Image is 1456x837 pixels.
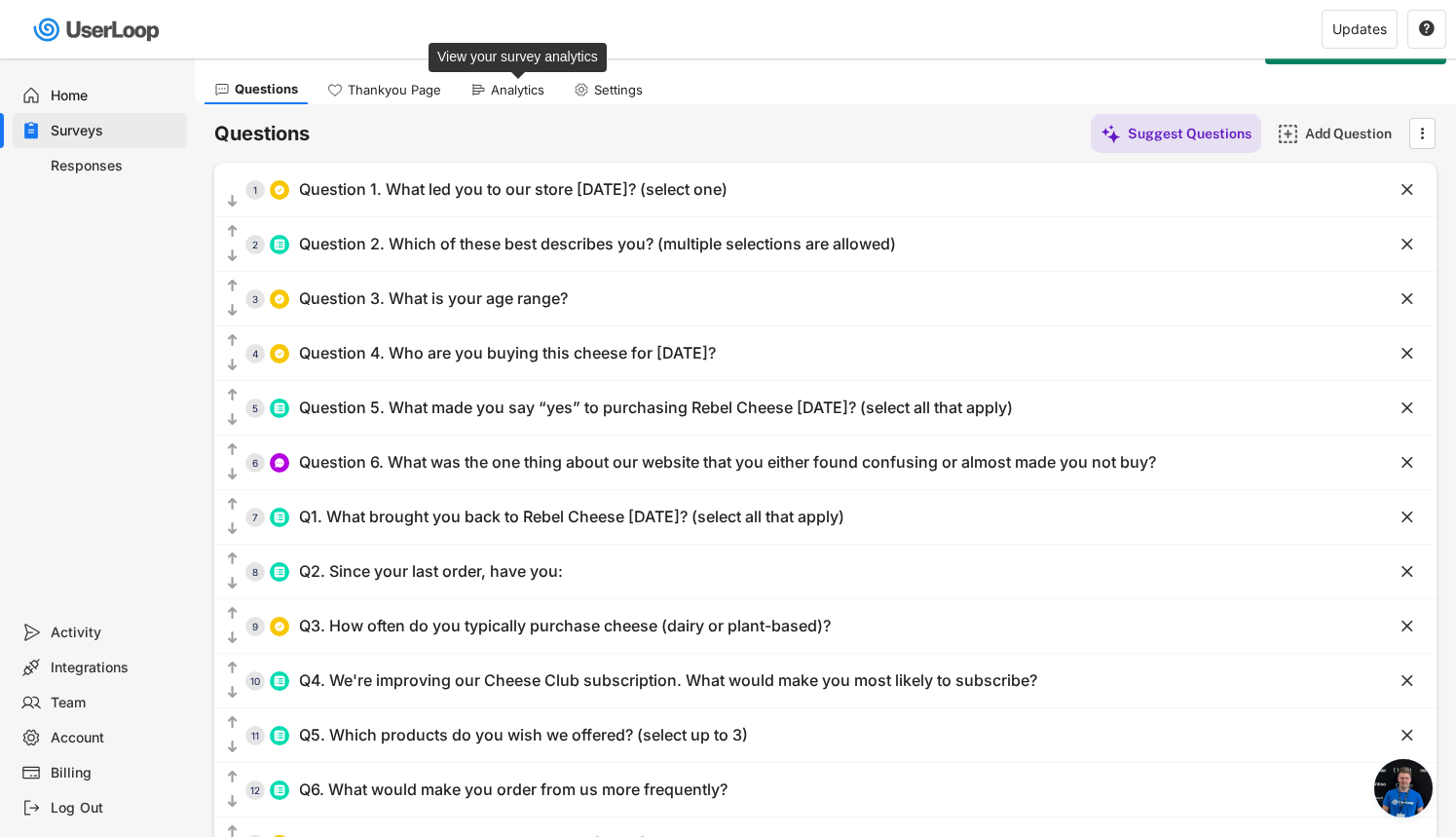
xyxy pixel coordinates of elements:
div: Question 3. What is your age range? [299,288,568,309]
img: ListMajor.svg [274,566,285,578]
div: Question 2. Which of these best describes you? (multiple selections are allowed) [299,234,896,254]
div: 2 [245,240,265,249]
button:  [1398,453,1417,473]
img: CircleTickMinorWhite.svg [274,348,285,360]
div: 6 [245,458,265,468]
button:  [1398,399,1417,418]
img: ListMajor.svg [274,675,285,687]
text:  [228,278,238,294]
text:  [228,551,238,567]
div: Home [51,87,179,105]
text:  [228,387,238,403]
text:  [228,193,238,209]
div: 3 [245,294,265,304]
text:  [228,769,238,785]
text:  [1401,561,1413,582]
button:  [224,713,241,733]
button:  [224,659,241,678]
button:  [224,440,241,460]
div: 8 [245,567,265,577]
text:  [1401,507,1413,527]
text:  [1421,123,1425,143]
button:  [1398,508,1417,527]
button:  [224,574,241,593]
button:  [1398,289,1417,309]
div: Analytics [491,82,544,98]
button:  [1398,726,1417,745]
button:  [1398,562,1417,582]
div: 10 [245,676,265,686]
text:  [1401,616,1413,636]
button:  [224,683,241,703]
text:  [1419,19,1435,37]
button:  [224,331,241,351]
img: ListMajor.svg [274,239,285,250]
div: Open chat [1374,759,1433,818]
div: Account [51,729,179,747]
div: Thankyou Page [348,82,441,98]
button:  [224,356,241,375]
button:  [224,386,241,405]
button:  [1398,617,1417,636]
img: userloop-logo-01.svg [29,10,167,50]
button:  [224,301,241,321]
button:  [224,410,241,430]
text:  [1401,179,1413,200]
div: Settings [594,82,643,98]
text:  [1401,398,1413,418]
div: Suggest Questions [1128,125,1251,142]
text:  [1401,452,1413,473]
img: ListMajor.svg [274,512,285,523]
text:  [228,575,238,591]
div: Q6. What would make you order from us more frequently? [299,780,728,800]
div: Q1. What brought you back to Rebel Cheese [DATE]? (select all that apply) [299,507,844,527]
text:  [228,496,238,513]
button:  [224,550,241,569]
text:  [228,793,238,810]
text:  [1401,234,1413,254]
div: Q3. How often do you typically purchase cheese (dairy or plant-based)? [299,616,831,636]
text:  [228,520,238,537]
img: ListMajor.svg [274,730,285,742]
button:  [224,247,241,266]
div: Log Out [51,799,179,818]
text:  [228,739,238,755]
div: Billing [51,764,179,782]
button:  [1412,119,1432,148]
text:  [228,629,238,646]
img: AddMajor.svg [1278,124,1298,144]
button:  [224,465,241,484]
button:  [1398,180,1417,200]
text:  [228,247,238,264]
div: 9 [245,622,265,631]
div: 7 [245,513,265,522]
text:  [228,302,238,319]
div: Updates [1332,22,1387,36]
button:  [1418,20,1436,38]
div: 11 [245,731,265,741]
div: 4 [245,349,265,359]
button:  [224,222,241,242]
div: Question 5. What made you say “yes” to purchasing Rebel Cheese [DATE]? (select all that apply) [299,398,1013,418]
div: Q2. Since your last order, have you: [299,561,563,582]
text:  [1401,670,1413,691]
img: CircleTickMinorWhite.svg [274,293,285,305]
div: Questions [235,81,298,97]
text:  [228,660,238,676]
div: Surveys [51,122,179,140]
button:  [1398,344,1417,363]
button:  [224,738,241,757]
div: Q4. We're improving our Cheese Club subscription. What would make you most likely to subscribe? [299,670,1037,691]
img: ConversationMinor.svg [274,457,285,469]
img: ListMajor.svg [274,402,285,414]
text:  [228,441,238,458]
div: Q5. Which products do you wish we offered? (select up to 3) [299,725,748,745]
text:  [228,411,238,428]
text:  [228,332,238,349]
text:  [1401,343,1413,363]
button:  [224,628,241,648]
button:  [1398,235,1417,254]
button:  [224,495,241,514]
div: 1 [245,185,265,195]
div: Question 6. What was the one thing about our website that you either found confusing or almost ma... [299,452,1156,473]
